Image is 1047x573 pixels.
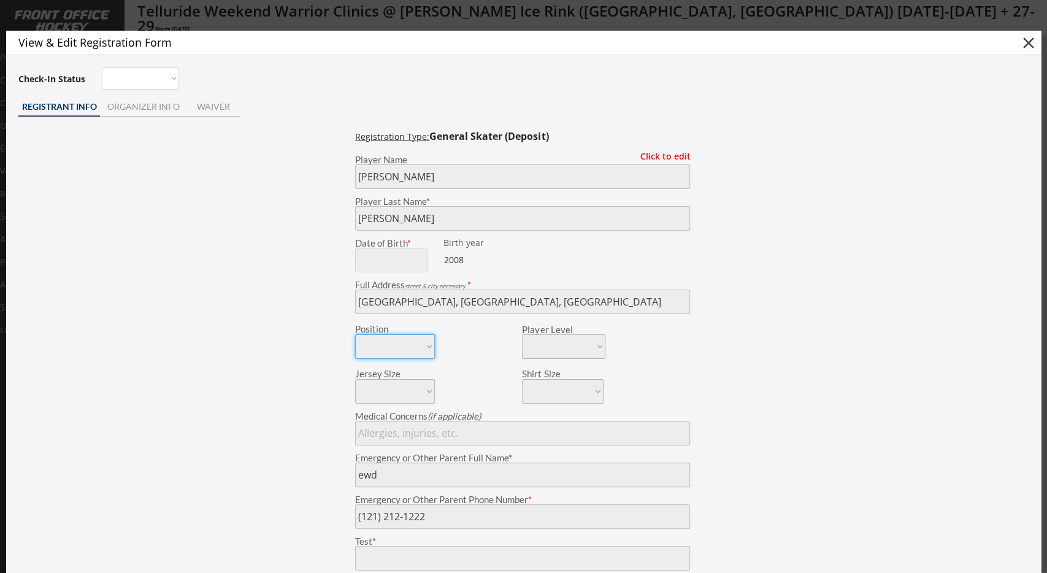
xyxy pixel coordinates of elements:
[355,412,690,421] div: Medical Concerns
[186,102,240,111] div: WAIVER
[522,325,605,334] div: Player Level
[355,280,690,290] div: Full Address
[405,282,466,290] em: street & city necessary
[355,495,690,504] div: Emergency or Other Parent Phone Number
[355,290,690,314] input: Street, City, Province/State
[355,369,418,379] div: Jersey Size
[443,239,520,248] div: We are transitioning the system to collect and store date of birth instead of just birth year to ...
[444,254,521,266] div: 2008
[355,453,690,463] div: Emergency or Other Parent Full Name
[429,129,548,143] strong: General Skater (Deposit)
[355,131,429,142] u: Registration Type:
[355,155,690,164] div: Player Name
[631,152,690,161] div: Click to edit
[355,537,690,546] div: Test
[18,37,998,48] div: View & Edit Registration Form
[355,325,418,334] div: Position
[443,239,520,247] div: Birth year
[522,369,585,379] div: Shirt Size
[355,197,690,206] div: Player Last Name
[18,102,100,111] div: REGISTRANT INFO
[355,421,690,445] input: Allergies, injuries, etc.
[100,102,186,111] div: ORGANIZER INFO
[355,239,435,248] div: Date of Birth
[428,410,481,421] em: (if applicable)
[18,75,88,83] div: Check-In Status
[1019,34,1038,52] button: close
